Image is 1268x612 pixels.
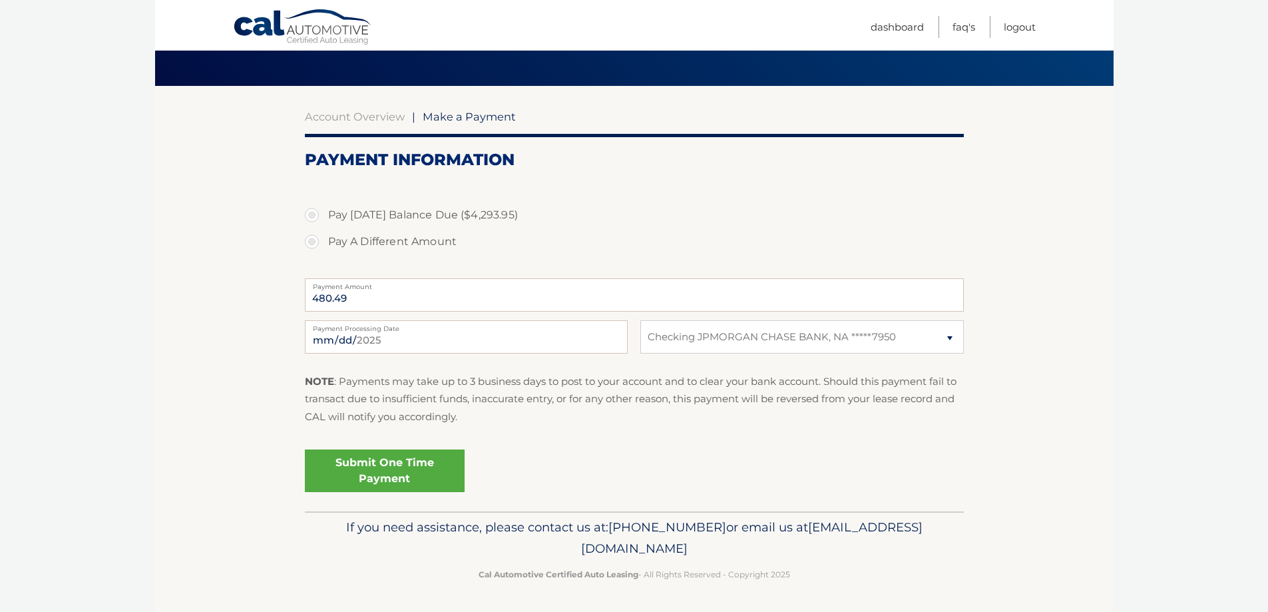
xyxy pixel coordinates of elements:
[479,569,638,579] strong: Cal Automotive Certified Auto Leasing
[305,150,964,170] h2: Payment Information
[305,278,964,312] input: Payment Amount
[314,567,955,581] p: - All Rights Reserved - Copyright 2025
[305,228,964,255] label: Pay A Different Amount
[581,519,923,556] span: [EMAIL_ADDRESS][DOMAIN_NAME]
[608,519,726,535] span: [PHONE_NUMBER]
[305,202,964,228] label: Pay [DATE] Balance Due ($4,293.95)
[1004,16,1036,38] a: Logout
[305,320,628,331] label: Payment Processing Date
[952,16,975,38] a: FAQ's
[412,110,415,123] span: |
[305,450,465,492] a: Submit One Time Payment
[305,110,405,123] a: Account Overview
[305,375,334,388] strong: NOTE
[423,110,516,123] span: Make a Payment
[314,517,955,559] p: If you need assistance, please contact us at: or email us at
[305,373,964,426] p: : Payments may take up to 3 business days to post to your account and to clear your bank account....
[233,9,373,47] a: Cal Automotive
[305,278,964,289] label: Payment Amount
[305,320,628,354] input: Payment Date
[871,16,924,38] a: Dashboard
